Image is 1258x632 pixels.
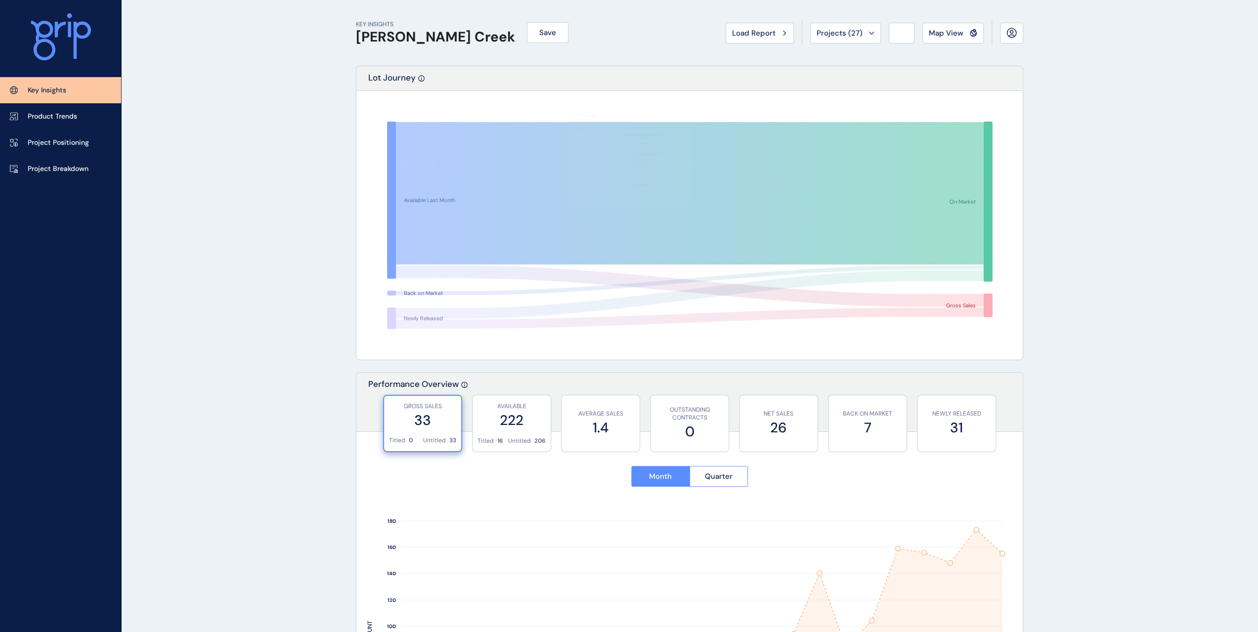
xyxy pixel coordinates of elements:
[929,28,963,38] span: Map View
[28,164,88,174] p: Project Breakdown
[449,436,456,445] p: 33
[922,418,991,437] label: 31
[833,418,902,437] label: 7
[631,466,690,487] button: Month
[744,418,813,437] label: 26
[817,28,863,38] span: Projects ( 27 )
[534,437,546,445] p: 206
[833,410,902,418] p: BACK ON MARKET
[389,411,456,430] label: 33
[690,466,748,487] button: Quarter
[922,410,991,418] p: NEWLY RELEASED
[655,406,724,422] p: OUTSTANDING CONTRACTS
[368,379,459,431] p: Performance Overview
[368,72,416,90] p: Lot Journey
[732,28,776,38] span: Load Report
[655,422,724,441] label: 0
[388,544,396,550] text: 160
[28,138,89,148] p: Project Positioning
[387,570,396,577] text: 140
[28,112,77,122] p: Product Trends
[388,597,396,603] text: 120
[388,518,396,524] text: 180
[566,410,635,418] p: AVERAGE SALES
[389,402,456,411] p: GROSS SALES
[922,23,984,43] button: Map View
[356,20,515,29] p: KEY INSIGHTS
[508,437,531,445] p: Untitled
[356,29,515,45] h1: [PERSON_NAME] Creek
[477,437,494,445] p: Titled
[539,28,556,38] span: Save
[810,23,881,43] button: Projects (27)
[497,437,503,445] p: 16
[744,410,813,418] p: NET SALES
[477,411,546,430] label: 222
[649,471,672,481] span: Month
[477,402,546,411] p: AVAILABLE
[423,436,446,445] p: Untitled
[726,23,794,43] button: Load Report
[705,471,733,481] span: Quarter
[566,418,635,437] label: 1.4
[389,436,405,445] p: Titled
[527,22,568,43] button: Save
[28,85,66,95] p: Key Insights
[409,436,413,445] p: 0
[387,623,396,630] text: 100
